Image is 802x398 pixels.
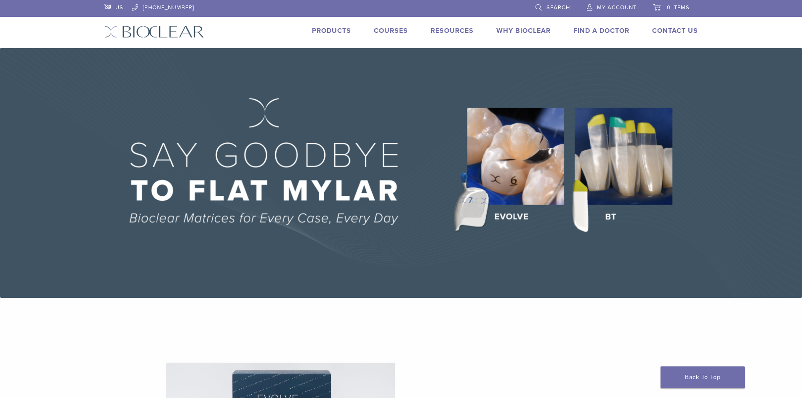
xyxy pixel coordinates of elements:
[546,4,570,11] span: Search
[374,27,408,35] a: Courses
[312,27,351,35] a: Products
[661,366,745,388] a: Back To Top
[667,4,690,11] span: 0 items
[431,27,474,35] a: Resources
[496,27,551,35] a: Why Bioclear
[652,27,698,35] a: Contact Us
[597,4,637,11] span: My Account
[104,26,204,38] img: Bioclear
[573,27,629,35] a: Find A Doctor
